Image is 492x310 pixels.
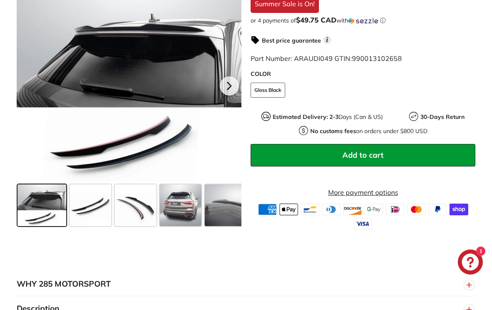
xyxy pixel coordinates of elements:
[342,150,384,160] span: Add to cart
[420,113,464,121] strong: 30-Days Return
[296,15,336,24] span: $49.75 CAD
[251,187,475,197] a: More payment options
[348,17,378,25] img: Sezzle
[323,36,331,44] span: i
[322,204,341,215] img: diners_club
[251,16,475,25] div: or 4 payments of with
[251,54,402,63] span: Part Number: ARAUDI049 GTIN:
[449,204,468,215] img: shopify_pay
[273,113,339,121] strong: Estimated Delivery: 2-3
[343,204,362,215] img: discover
[273,113,383,121] p: Days (Can & US)
[301,204,319,215] img: bancontact
[428,204,447,215] img: paypal
[352,54,402,63] span: 990013102658
[364,204,383,215] img: google_pay
[258,204,277,215] img: american_express
[407,204,426,215] img: master
[354,218,372,229] img: visa
[251,16,475,25] div: or 4 payments of$49.75 CADwithSezzle Click to learn more about Sezzle
[386,204,404,215] img: ideal
[17,272,475,297] button: WHY 285 MOTORSPORT
[310,127,356,135] strong: No customs fees
[251,144,475,166] button: Add to cart
[262,37,321,44] strong: Best price guarantee
[455,250,485,277] inbox-online-store-chat: Shopify online store chat
[310,127,427,136] p: on orders under $800 USD
[251,70,475,78] label: COLOR
[279,204,298,215] img: apple_pay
